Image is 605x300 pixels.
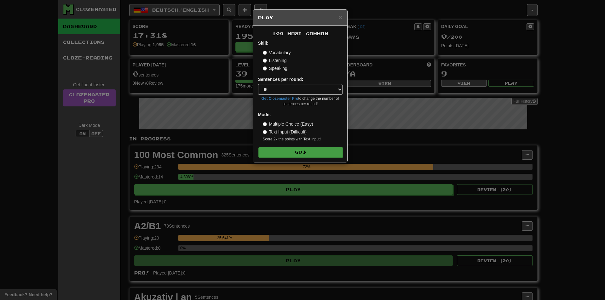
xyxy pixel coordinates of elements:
[263,59,267,63] input: Listening
[263,49,291,56] label: Vocabulary
[263,66,267,71] input: Speaking
[258,14,343,21] h5: Play
[263,57,287,64] label: Listening
[263,121,313,127] label: Multiple Choice (Easy)
[262,96,298,101] a: Get Clozemaster Pro
[258,76,303,82] label: Sentences per round:
[263,122,267,126] input: Multiple Choice (Easy)
[263,130,267,134] input: Text Input (Difficult)
[258,112,271,117] strong: Mode:
[263,129,307,135] label: Text Input (Difficult)
[258,147,343,158] button: Go
[263,137,343,142] small: Score 2x the points with Text Input !
[338,14,342,20] button: Close
[258,41,268,46] strong: Skill:
[258,96,343,107] small: to change the number of sentences per round!
[272,31,328,36] span: 100 Most Common
[263,51,267,55] input: Vocabulary
[263,65,287,71] label: Speaking
[338,14,342,21] span: ×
